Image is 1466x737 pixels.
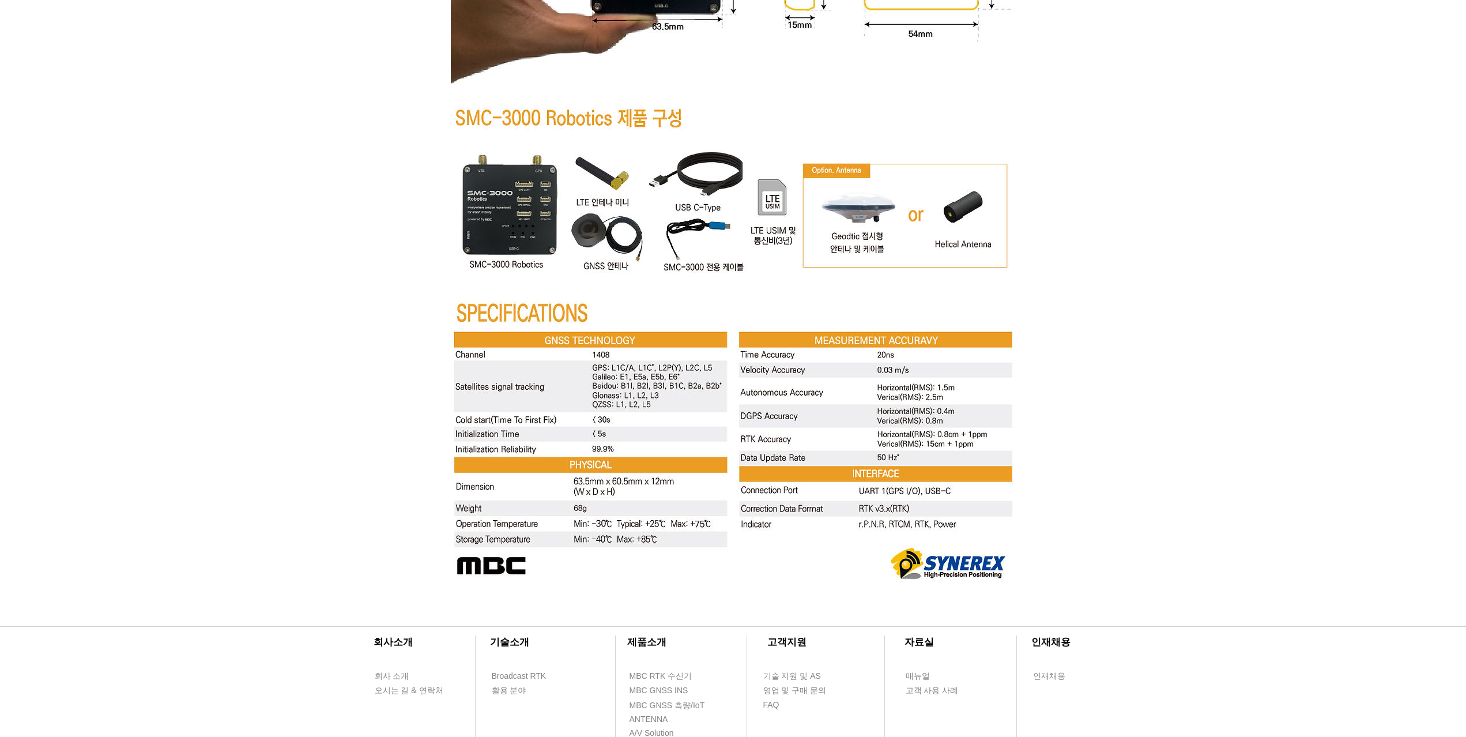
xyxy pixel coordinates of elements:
[629,698,730,713] a: MBC GNSS 측량/IoT
[905,669,971,683] a: 매뉴얼
[763,685,827,697] span: 영업 및 구매 문의
[490,637,529,648] span: ​기술소개
[630,714,668,725] span: ANTENNA
[767,637,807,648] span: ​고객지원
[906,685,959,697] span: 고객 사용 사례
[491,669,557,683] a: Broadcast RTK
[1032,669,1087,683] a: 인재채용
[906,671,930,682] span: 매뉴얼
[492,671,547,682] span: Broadcast RTK
[630,700,705,712] span: MBC GNSS 측량/IoT
[629,669,715,683] a: MBC RTK 수신기
[1033,671,1065,682] span: 인재채용
[491,683,557,698] a: 활용 분야
[375,685,443,697] span: 오시는 길 & 연락처
[1253,374,1466,737] iframe: Wix Chat
[905,637,934,648] span: ​자료실
[630,671,692,682] span: MBC RTK 수신기
[375,671,409,682] span: 회사 소개
[492,685,526,697] span: 활용 분야
[763,671,821,682] span: 기술 지원 및 AS
[763,683,829,698] a: 영업 및 구매 문의
[629,712,695,727] a: ANTENNA
[629,683,701,698] a: MBC GNSS INS
[374,669,440,683] a: 회사 소개
[905,683,971,698] a: 고객 사용 사례
[374,683,452,698] a: 오시는 길 & 연락처
[1031,637,1071,648] span: ​인재채용
[374,637,413,648] span: ​회사소개
[627,637,666,648] span: ​제품소개
[630,685,688,697] span: MBC GNSS INS
[763,669,849,683] a: 기술 지원 및 AS
[763,700,779,711] span: FAQ
[763,698,829,712] a: FAQ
